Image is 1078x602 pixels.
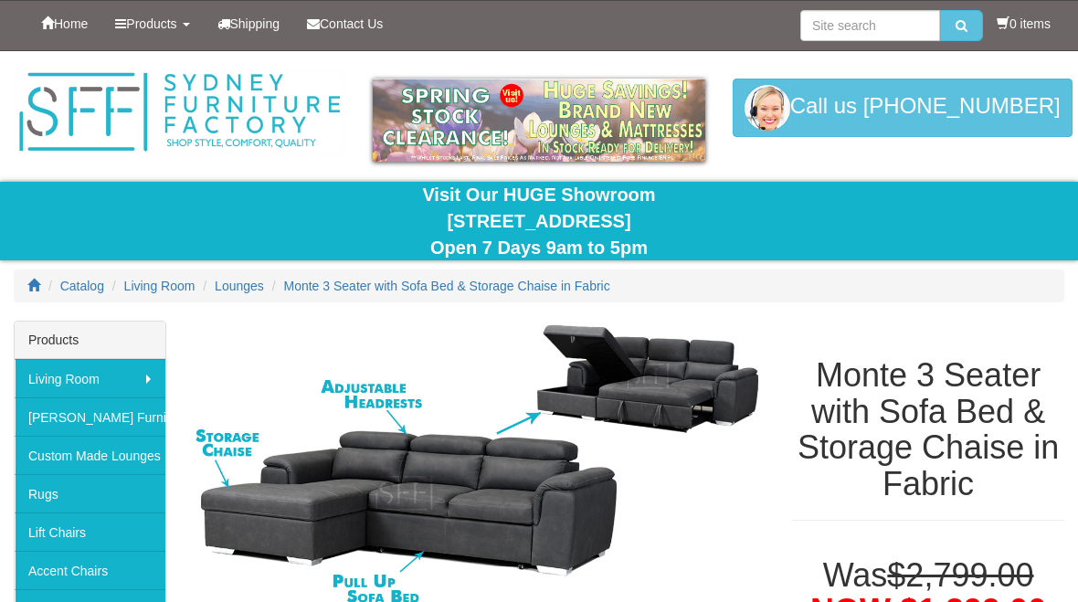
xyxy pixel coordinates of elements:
[14,69,345,155] img: Sydney Furniture Factory
[15,359,165,397] a: Living Room
[15,474,165,512] a: Rugs
[373,79,704,162] img: spring-sale.gif
[126,16,176,31] span: Products
[124,279,196,293] a: Living Room
[997,15,1051,33] li: 0 items
[320,16,383,31] span: Contact Us
[230,16,280,31] span: Shipping
[887,556,1033,594] del: $2,799.00
[284,279,610,293] a: Monte 3 Seater with Sofa Bed & Storage Chaise in Fabric
[27,1,101,47] a: Home
[792,357,1064,502] h1: Monte 3 Seater with Sofa Bed & Storage Chaise in Fabric
[14,182,1064,260] div: Visit Our HUGE Showroom [STREET_ADDRESS] Open 7 Days 9am to 5pm
[800,10,940,41] input: Site search
[101,1,203,47] a: Products
[15,436,165,474] a: Custom Made Lounges
[15,397,165,436] a: [PERSON_NAME] Furniture
[15,322,165,359] div: Products
[54,16,88,31] span: Home
[15,551,165,589] a: Accent Chairs
[204,1,294,47] a: Shipping
[215,279,264,293] a: Lounges
[60,279,104,293] a: Catalog
[293,1,396,47] a: Contact Us
[15,512,165,551] a: Lift Chairs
